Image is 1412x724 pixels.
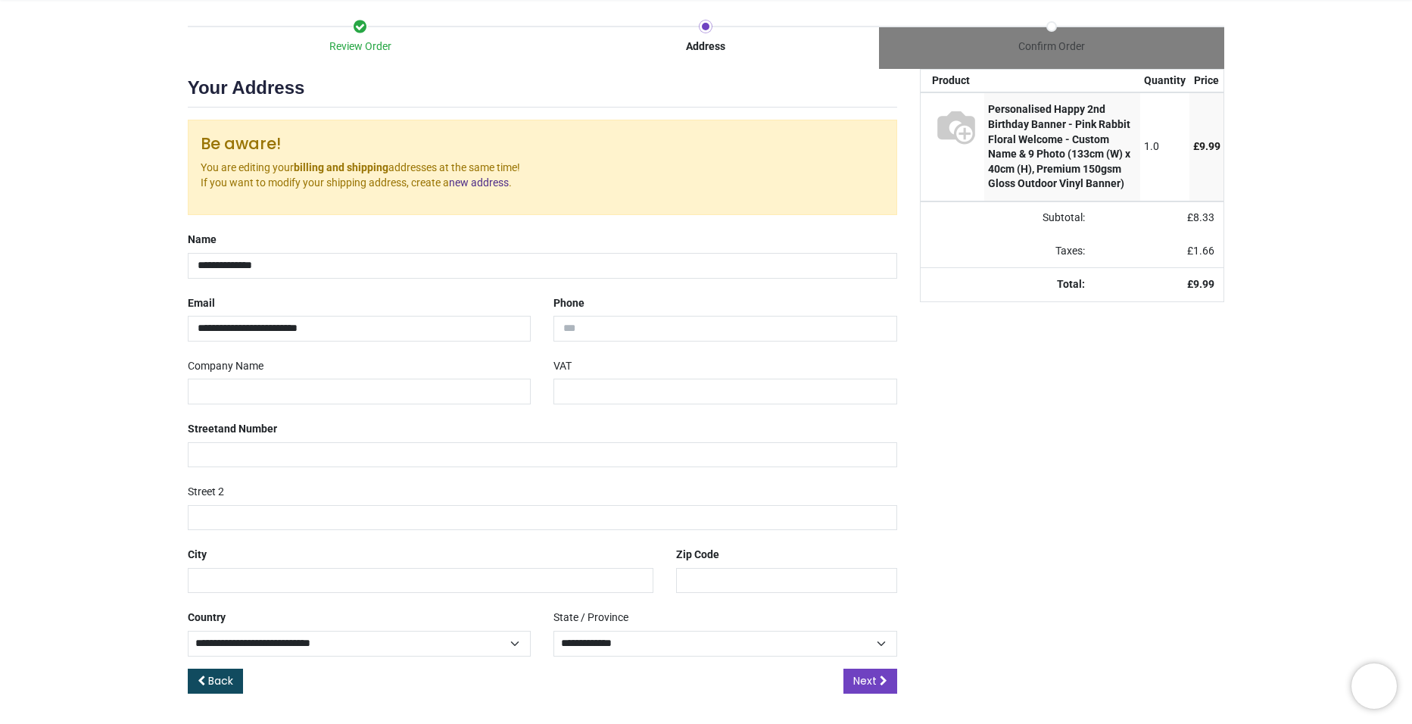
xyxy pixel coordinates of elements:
div: Address [533,39,879,55]
span: Next [853,673,877,688]
th: Quantity [1140,70,1189,92]
img: S73261 - [BN-00622-133W40H-BANNER_VY] Personalised Happy 2nd Birthday Banner - Pink Rabbit Floral... [932,102,980,151]
label: Phone [553,291,584,317]
label: Street 2 [188,479,224,505]
label: Zip Code [676,542,719,568]
div: Confirm Order [879,39,1225,55]
span: 9.99 [1199,140,1220,152]
label: Company Name [188,354,263,379]
th: Price [1189,70,1224,92]
iframe: Brevo live chat [1351,663,1397,709]
th: Product [921,70,984,92]
span: 1.66 [1193,245,1214,257]
b: billing and shipping [294,161,388,173]
label: Email [188,291,215,317]
span: Back [208,673,233,688]
td: Taxes: [921,235,1094,268]
span: 8.33 [1193,211,1214,223]
span: 9.99 [1193,278,1214,290]
span: and Number [218,423,277,435]
strong: Personalised Happy 2nd Birthday Banner - Pink Rabbit Floral Welcome - Custom Name & 9 Photo (133c... [988,103,1130,189]
span: £ [1187,245,1214,257]
div: 1.0 [1144,139,1186,154]
p: You are editing your addresses at the same time! If you want to modify your shipping address, cre... [201,161,885,190]
td: Subtotal: [921,201,1094,235]
h4: Be aware! [201,133,885,154]
strong: £ [1187,278,1214,290]
label: Street [188,417,277,442]
a: Next [843,669,897,694]
label: VAT [553,354,572,379]
label: City [188,542,207,568]
h2: Your Address [188,75,898,108]
a: new address [449,176,509,189]
span: £ [1187,211,1214,223]
strong: Total: [1057,278,1085,290]
label: Name [188,227,217,253]
div: Review Order [188,39,534,55]
a: Back [188,669,243,694]
label: State / Province [553,605,628,631]
label: Country [188,605,226,631]
span: £ [1193,140,1220,152]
